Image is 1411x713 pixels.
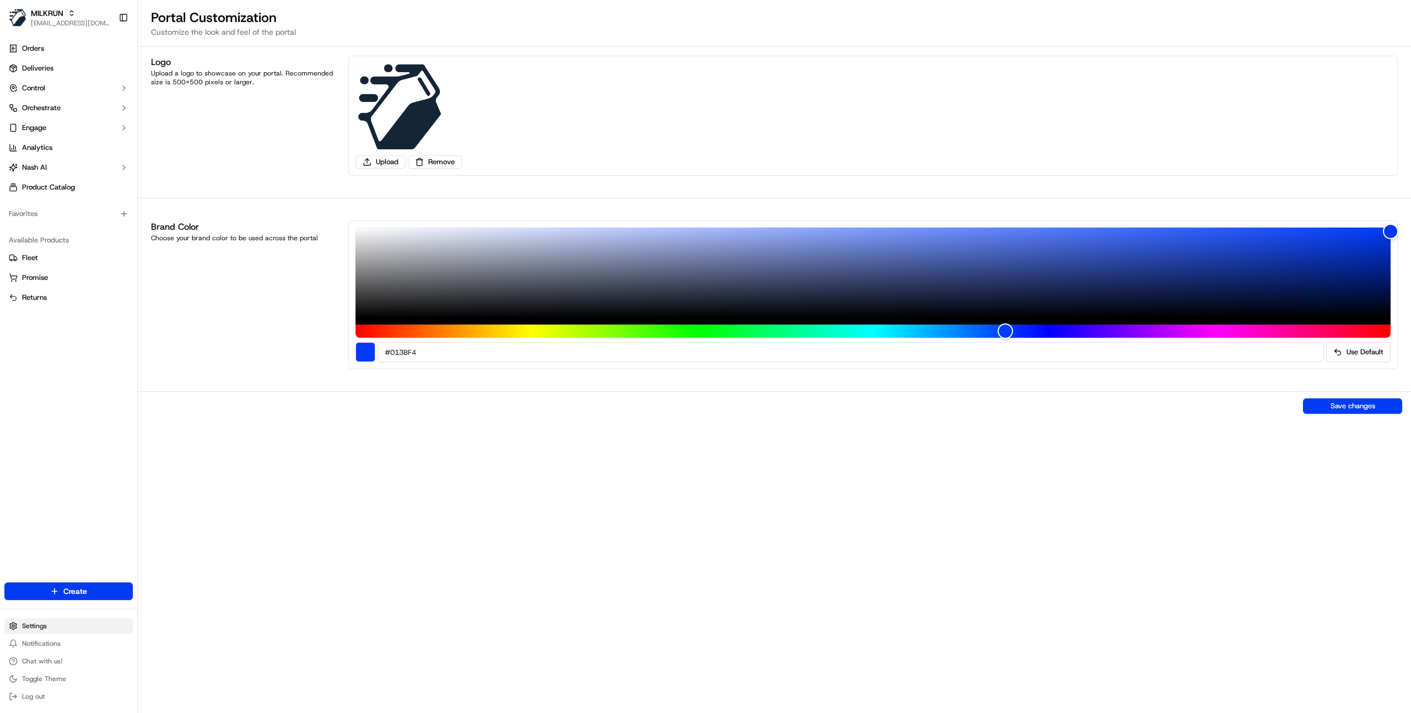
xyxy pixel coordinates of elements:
button: Log out [4,689,133,704]
a: Fleet [9,253,128,263]
a: 📗Knowledge Base [7,242,89,262]
img: 1736555255976-a54dd68f-1ca7-489b-9aae-adbdc363a1c4 [22,201,31,210]
span: [PERSON_NAME] [34,171,89,180]
span: Log out [22,692,45,701]
h1: Brand Color [151,220,335,234]
a: Orders [4,40,133,57]
a: Returns [9,293,128,303]
img: 1736555255976-a54dd68f-1ca7-489b-9aae-adbdc363a1c4 [22,171,31,180]
span: • [91,171,95,180]
button: Engage [4,119,133,137]
button: Fleet [4,249,133,267]
span: Orders [22,44,44,53]
button: Orchestrate [4,99,133,117]
span: Create [63,586,87,597]
span: Notifications [22,639,61,648]
span: [DATE] [98,201,120,209]
span: Fleet [22,253,38,263]
span: Returns [22,293,47,303]
button: Toggle Theme [4,671,133,687]
p: Welcome 👋 [11,44,201,62]
span: Promise [22,273,48,283]
input: Got a question? Start typing here... [29,71,198,83]
div: Hue [356,325,1391,338]
div: Favorites [4,205,133,223]
button: Control [4,79,133,97]
button: MILKRUNMILKRUN[EMAIL_ADDRESS][DOMAIN_NAME] [4,4,114,31]
button: Chat with us! [4,653,133,669]
span: [PERSON_NAME] [34,201,89,209]
span: • [91,201,95,209]
img: Asif Zaman Khan [11,190,29,208]
button: MILKRUN [31,8,63,19]
img: Nash [11,11,33,33]
span: Settings [22,622,47,630]
button: Remove [408,155,462,169]
span: Product Catalog [22,182,75,192]
span: Deliveries [22,63,53,73]
div: Past conversations [11,143,74,152]
div: Start new chat [50,105,181,116]
button: Upload [356,155,406,169]
h1: Logo [151,56,335,69]
img: 4281594248423_2fcf9dad9f2a874258b8_72.png [23,105,43,125]
span: Knowledge Base [22,246,84,257]
button: See all [171,141,201,154]
span: Engage [22,123,46,133]
button: Nash AI [4,159,133,176]
span: Analytics [22,143,52,153]
img: 1736555255976-a54dd68f-1ca7-489b-9aae-adbdc363a1c4 [11,105,31,125]
div: Upload a logo to showcase on your portal. Recommended size is 500x500 pixels or larger. [151,69,335,87]
button: Save changes [1303,398,1402,414]
div: Available Products [4,231,133,249]
div: 📗 [11,247,20,256]
div: We're available if you need us! [50,116,152,125]
img: Asif Zaman Khan [11,160,29,178]
button: Returns [4,289,133,306]
button: Settings [4,618,133,634]
button: Use Default [1326,342,1391,362]
span: Control [22,83,45,93]
a: Deliveries [4,60,133,77]
span: Chat with us! [22,657,62,666]
a: Product Catalog [4,179,133,196]
a: Promise [9,273,128,283]
div: Color [356,228,1391,318]
span: Nash AI [22,163,47,172]
button: Notifications [4,636,133,651]
a: Powered byPylon [78,273,133,282]
span: API Documentation [104,246,177,257]
a: 💻API Documentation [89,242,181,262]
span: Orchestrate [22,103,61,113]
button: Create [4,582,133,600]
img: MILKRUN [9,9,26,26]
button: Start new chat [187,109,201,122]
button: Promise [4,269,133,287]
span: [DATE] [98,171,120,180]
img: logo-poral_customization_screen-MILKRUN-1699913295643.png [356,63,444,151]
button: [EMAIL_ADDRESS][DOMAIN_NAME] [31,19,110,28]
span: Pylon [110,273,133,282]
div: Choose your brand color to be used across the portal [151,234,335,242]
h2: Portal Customization [151,9,1398,26]
p: Customize the look and feel of the portal [151,26,1398,37]
a: Analytics [4,139,133,156]
div: 💻 [93,247,102,256]
span: Toggle Theme [22,674,66,683]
